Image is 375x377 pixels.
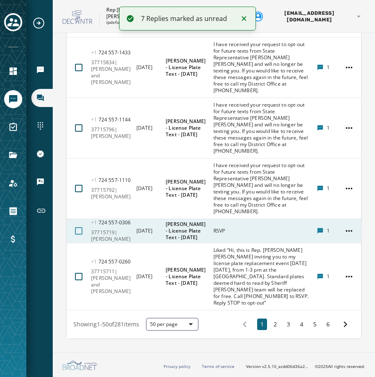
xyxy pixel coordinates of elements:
button: 50 per page [146,318,199,331]
span: [DATE] [136,273,153,280]
a: Privacy policy [164,363,190,369]
span: 37715834|[PERSON_NAME] and [PERSON_NAME] [91,59,131,86]
span: 724 557 - 1110 [91,177,131,184]
span: +1 [91,116,98,123]
span: [PERSON_NAME] - License Plate Text - [DATE] [166,221,208,241]
a: Navigate to Files [4,146,22,164]
span: 1 [327,64,330,71]
span: [PERSON_NAME] - License Plate Text - [DATE] [166,118,208,138]
a: Navigate to Sending Numbers [31,117,53,135]
span: [DATE] [136,185,153,192]
button: User settings [250,7,365,26]
a: Navigate to Surveys [4,118,22,136]
span: 37715792|[PERSON_NAME] [91,187,131,200]
span: +1 [91,49,98,56]
span: [PERSON_NAME] - License Plate Text - [DATE] [166,267,208,286]
span: 724 557 - 0260 [91,258,131,265]
button: 3 [284,319,293,330]
span: 1 [327,228,330,234]
span: v2.5.10_acdd06d36a2d477687e21de5ea907d8c03850ae9 [262,363,308,370]
span: © 2025 All rights reserved. [315,363,365,369]
span: I have received your request to opt-out for future texts from State Representative [PERSON_NAME] ... [213,102,312,154]
span: [DATE] [136,124,153,131]
span: Version [246,363,308,370]
span: 1 [327,273,330,280]
a: Navigate to Billing [4,230,22,248]
span: 724 557 - 0306 [91,219,131,226]
span: 1 [327,125,330,131]
button: 6 [323,319,333,330]
span: [PERSON_NAME] - License Plate Text - [DATE] [166,58,208,77]
a: Navigate to Broadcasts [31,61,53,79]
span: [DATE] [136,227,153,234]
span: [EMAIL_ADDRESS][DOMAIN_NAME] [266,10,352,23]
span: 50 per page [150,321,195,328]
span: 37715719|[PERSON_NAME] [91,229,131,242]
div: 7 Replies marked as unread [141,14,232,23]
a: Navigate to Messaging [4,90,22,108]
span: 37715711|[PERSON_NAME] and [PERSON_NAME] [91,268,131,295]
span: 37715796|[PERSON_NAME] [91,126,131,140]
span: +1 [91,219,98,226]
a: Navigate to Short Links [31,201,53,221]
span: I have received your request to opt-out for future texts from State Representative [PERSON_NAME] ... [213,41,312,94]
button: Toggle account select drawer [4,13,22,31]
span: +1 [91,258,98,265]
span: RSVP [213,228,225,234]
a: Navigate to Inbox [31,89,53,107]
button: 1 [257,319,267,330]
span: 724 557 - 1433 [91,49,131,56]
span: 724 557 - 1144 [91,116,131,123]
span: [PERSON_NAME] - License Plate Text - [DATE] [166,179,208,198]
span: 1 [327,185,330,192]
span: +1 [91,177,98,184]
p: ipdxfu94 [106,20,124,26]
span: Liked “Hi, this is Rep. [PERSON_NAME] [PERSON_NAME] inviting you to my license plate replacement ... [213,247,312,306]
a: Navigate to Orders [4,202,22,220]
a: Terms of service [202,363,234,369]
a: Navigate to 10DLC Registration [31,145,53,163]
span: [DATE] [136,64,153,71]
span: Showing 1 - 50 of 281 items [73,320,139,328]
button: 2 [270,319,280,330]
a: Navigate to Home [4,62,22,80]
span: I have received your request to opt-out for future texts from State Representative [PERSON_NAME] ... [213,162,312,215]
button: Expand sub nav menu [32,16,52,30]
a: Navigate to Account [4,174,22,192]
p: Rep [PERSON_NAME] [PERSON_NAME] [106,7,189,20]
a: Navigate to Keywords & Responders [31,173,53,191]
button: 5 [310,319,320,330]
button: 4 [297,319,307,330]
